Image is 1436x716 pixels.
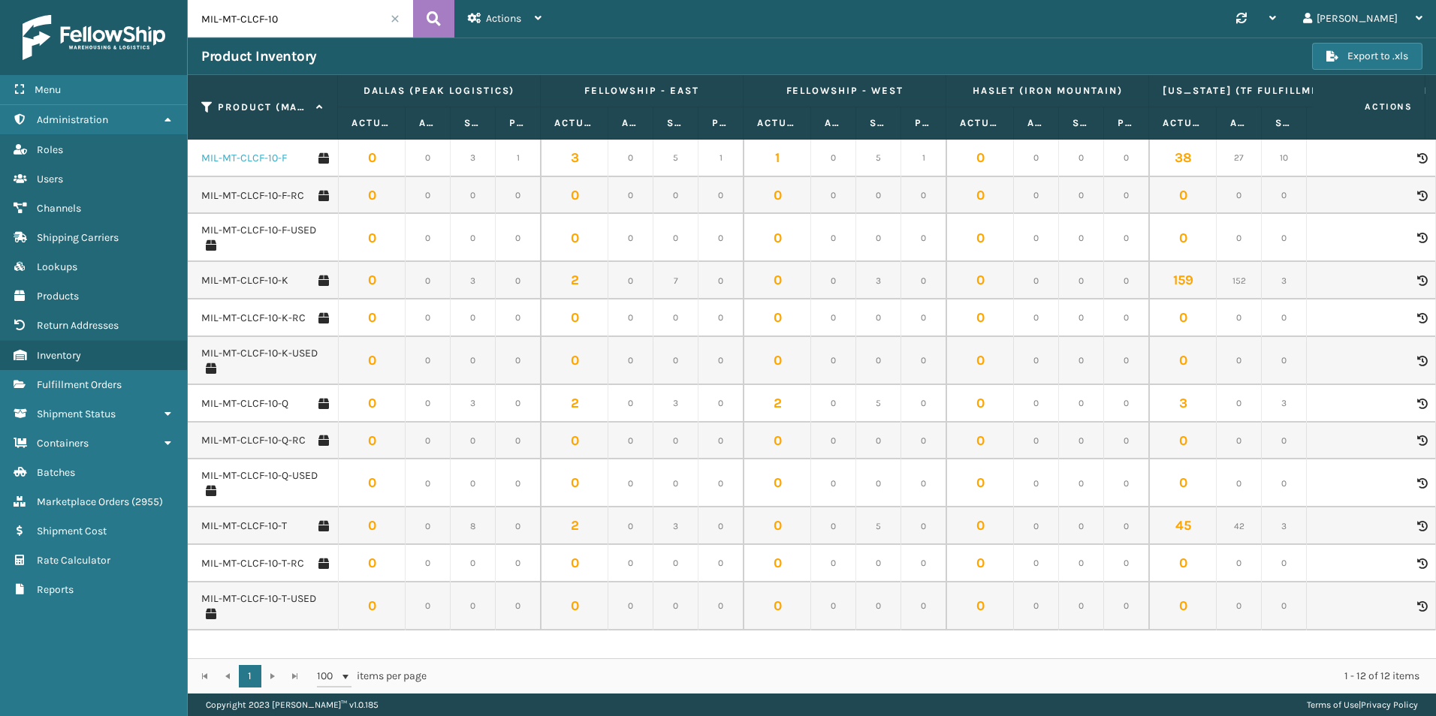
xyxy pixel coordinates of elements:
[1149,545,1217,582] td: 0
[960,84,1135,98] label: Haslet (Iron Mountain)
[451,385,496,423] td: 3
[1217,177,1262,215] td: 0
[811,140,856,177] td: 0
[1104,423,1149,460] td: 0
[1014,337,1059,385] td: 0
[744,262,811,299] td: 0
[496,459,541,507] td: 0
[946,177,1014,215] td: 0
[946,214,1014,262] td: 0
[1014,299,1059,337] td: 0
[1307,423,1352,460] td: 0
[338,545,406,582] td: 0
[1014,140,1059,177] td: 0
[201,396,288,411] a: MIL-MT-CLCF-10-Q
[1104,507,1149,545] td: 0
[541,299,608,337] td: 0
[825,116,842,130] label: Available
[1217,262,1262,299] td: 152
[419,116,436,130] label: Available
[946,262,1014,299] td: 0
[201,468,318,483] a: MIL-MT-CLCF-10-Q-USED
[451,507,496,545] td: 8
[338,582,406,630] td: 0
[856,423,901,460] td: 0
[1417,275,1426,286] i: Product Activity
[653,459,698,507] td: 0
[1104,459,1149,507] td: 0
[37,231,119,244] span: Shipping Carriers
[37,408,116,420] span: Shipment Status
[541,214,608,262] td: 0
[1118,116,1135,130] label: Pending
[338,337,406,385] td: 0
[1417,435,1426,446] i: Product Activity
[451,459,496,507] td: 0
[37,554,110,567] span: Rate Calculator
[1361,699,1418,710] a: Privacy Policy
[1217,545,1262,582] td: 0
[1217,385,1262,423] td: 0
[744,177,811,215] td: 0
[698,385,744,423] td: 0
[698,507,744,545] td: 0
[37,260,77,273] span: Lookups
[486,12,521,25] span: Actions
[1014,507,1059,545] td: 0
[406,177,451,215] td: 0
[1307,177,1352,215] td: 0
[946,140,1014,177] td: 0
[37,349,81,362] span: Inventory
[1307,299,1352,337] td: 0
[960,116,1000,130] label: Actual Quantity
[698,423,744,460] td: 0
[201,273,288,288] a: MIL-MT-CLCF-10-K
[946,337,1014,385] td: 0
[856,337,901,385] td: 0
[811,545,856,582] td: 0
[496,423,541,460] td: 0
[509,116,526,130] label: Pending
[608,507,653,545] td: 0
[37,466,75,479] span: Batches
[698,337,744,385] td: 0
[1217,337,1262,385] td: 0
[1317,95,1422,119] span: Actions
[201,188,304,203] a: MIL-MT-CLCF-10-F-RC
[541,262,608,299] td: 2
[554,116,594,130] label: Actual Quantity
[811,214,856,262] td: 0
[1014,459,1059,507] td: 0
[1059,140,1104,177] td: 0
[496,545,541,582] td: 0
[856,140,901,177] td: 5
[1059,385,1104,423] td: 0
[1262,385,1307,423] td: 3
[201,433,306,448] a: MIL-MT-CLCF-10-Q-RC
[1217,459,1262,507] td: 0
[1014,385,1059,423] td: 0
[37,290,79,302] span: Products
[946,299,1014,337] td: 0
[744,299,811,337] td: 0
[744,337,811,385] td: 0
[608,337,653,385] td: 0
[541,459,608,507] td: 0
[1417,399,1426,409] i: Product Activity
[1059,423,1104,460] td: 0
[1014,214,1059,262] td: 0
[811,507,856,545] td: 0
[496,337,541,385] td: 0
[406,385,451,423] td: 0
[201,346,318,361] a: MIL-MT-CLCF-10-K-USED
[1312,43,1422,70] button: Export to .xls
[608,214,653,262] td: 0
[1275,116,1293,130] label: Safety
[608,262,653,299] td: 0
[856,459,901,507] td: 0
[946,459,1014,507] td: 0
[1059,337,1104,385] td: 0
[622,116,639,130] label: Available
[1059,545,1104,582] td: 0
[1307,214,1352,262] td: 0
